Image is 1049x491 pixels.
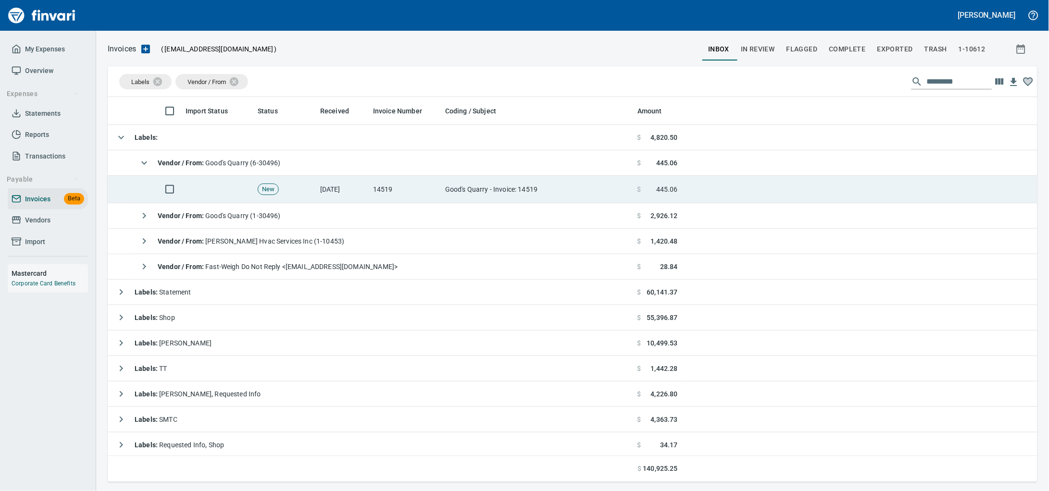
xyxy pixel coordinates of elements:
[135,416,177,423] span: SMTC
[135,134,158,141] strong: Labels :
[637,158,641,168] span: $
[135,314,159,321] strong: Labels :
[637,389,641,399] span: $
[175,74,248,89] div: Vendor / From
[637,236,641,246] span: $
[8,188,88,210] a: InvoicesBeta
[25,214,50,226] span: Vendors
[637,105,662,117] span: Amount
[258,185,278,194] span: New
[787,43,818,55] span: Flagged
[637,262,641,271] span: $
[258,105,290,117] span: Status
[445,105,496,117] span: Coding / Subject
[637,287,641,297] span: $
[6,4,78,27] img: Finvari
[64,193,84,204] span: Beta
[1007,40,1037,58] button: Show invoices within a particular date range
[441,176,634,203] td: Good's Quarry - Invoice: 14519
[660,440,678,450] span: 34.17
[369,176,441,203] td: 14519
[651,236,678,246] span: 1,420.48
[158,237,205,245] strong: Vendor / From :
[924,43,947,55] span: trash
[25,108,61,120] span: Statements
[647,287,678,297] span: 60,141.37
[25,65,53,77] span: Overview
[108,43,136,55] nav: breadcrumb
[1021,74,1036,89] button: Column choices favorited. Click to reset to default
[651,211,678,221] span: 2,926.12
[959,43,986,55] span: 1-10612
[992,74,1007,89] button: Choose columns to display
[637,133,641,142] span: $
[373,105,435,117] span: Invoice Number
[651,389,678,399] span: 4,226.80
[12,268,88,279] h6: Mastercard
[135,390,261,398] span: [PERSON_NAME], Requested Info
[135,339,212,347] span: [PERSON_NAME]
[158,159,205,167] strong: Vendor / From :
[708,43,729,55] span: inbox
[136,43,155,55] button: Upload an Invoice
[8,124,88,146] a: Reports
[135,288,191,296] span: Statement
[651,133,678,142] span: 4,820.50
[25,43,65,55] span: My Expenses
[8,231,88,253] a: Import
[135,441,159,449] strong: Labels :
[647,338,678,348] span: 10,499.53
[155,44,277,54] p: ( )
[7,173,79,185] span: Payable
[25,236,45,248] span: Import
[637,184,641,194] span: $
[135,365,159,372] strong: Labels :
[25,150,65,162] span: Transactions
[25,129,49,141] span: Reports
[258,105,278,117] span: Status
[12,280,75,287] a: Corporate Card Benefits
[8,146,88,167] a: Transactions
[3,171,83,188] button: Payable
[158,237,344,245] span: [PERSON_NAME] Hvac Services Inc (1-10453)
[445,105,509,117] span: Coding / Subject
[163,44,274,54] span: [EMAIL_ADDRESS][DOMAIN_NAME]
[108,43,136,55] p: Invoices
[3,85,83,103] button: Expenses
[135,288,159,296] strong: Labels :
[637,211,641,221] span: $
[135,339,159,347] strong: Labels :
[119,74,172,89] div: Labels
[956,8,1018,23] button: [PERSON_NAME]
[186,105,228,117] span: Import Status
[8,60,88,82] a: Overview
[320,105,349,117] span: Received
[637,464,641,474] span: $
[637,440,641,450] span: $
[637,415,641,424] span: $
[660,262,678,271] span: 28.84
[320,105,362,117] span: Received
[25,193,50,205] span: Invoices
[741,43,775,55] span: In Review
[158,159,281,167] span: Good's Quarry (6-30496)
[829,43,866,55] span: Complete
[643,464,678,474] span: 140,925.25
[158,212,205,220] strong: Vendor / From :
[637,338,641,348] span: $
[656,184,678,194] span: 445.06
[135,416,159,423] strong: Labels :
[135,314,175,321] span: Shop
[135,441,224,449] span: Requested Info, Shop
[131,78,150,86] span: Labels
[8,38,88,60] a: My Expenses
[647,313,678,322] span: 55,396.87
[158,212,281,220] span: Good's Quarry (1-30496)
[651,364,678,373] span: 1,442.28
[7,88,79,100] span: Expenses
[958,10,1016,20] h5: [PERSON_NAME]
[877,43,913,55] span: Exported
[187,78,226,86] span: Vendor / From
[8,103,88,124] a: Statements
